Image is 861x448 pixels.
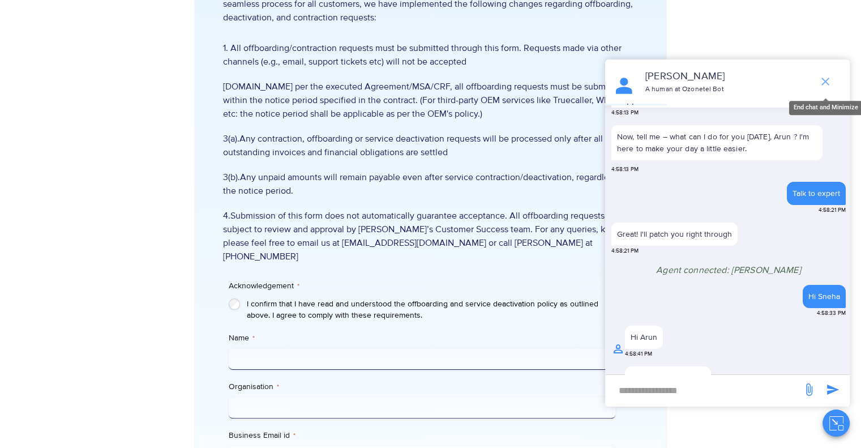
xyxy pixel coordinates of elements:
span: 4.Submission of this form does not automatically guarantee acceptance. All offboarding requests a... [223,209,638,263]
legend: Acknowledgement [229,280,299,292]
div: new-msg-input [611,381,796,401]
button: Close chat [823,409,850,437]
span: send message [821,378,844,401]
p: A human at Ozonetel Bot [645,84,808,95]
span: 4:58:33 PM [817,309,846,318]
label: Name [229,332,615,344]
p: [PERSON_NAME] [645,69,808,84]
div: Hi Arun [631,331,657,343]
p: Now, tell me – what can I do for you [DATE], Arun ? I'm here to make your day a little easier. [611,125,823,160]
div: Hi Sneha [808,291,840,302]
span: 4:58:21 PM [611,247,639,255]
div: Talk to expert [793,187,840,199]
div: How may I help you ? [631,372,705,384]
span: 4:58:13 PM [611,165,639,174]
label: I confirm that I have read and understood the offboarding and service deactivation policy as outl... [247,298,615,321]
span: end chat or minimize [814,70,837,93]
label: Business Email id [229,430,615,441]
span: 4:58:21 PM [819,206,846,215]
span: 1. All offboarding/contraction requests must be submitted through this form. Requests made via ot... [223,41,638,69]
span: 3(b).Any unpaid amounts will remain payable even after service contraction/deactivation, regardle... [223,170,638,198]
span: [DOMAIN_NAME] per the executed Agreement/MSA/CRF, all offboarding requests must be submitted with... [223,80,638,121]
label: Organisation [229,381,615,392]
p: Great! I'll patch you right through [617,228,732,240]
span: 3(a).Any contraction, offboarding or service deactivation requests will be processed only after a... [223,132,638,159]
span: send message [798,378,820,401]
span: 4:58:13 PM [611,109,639,117]
span: Agent connected: [PERSON_NAME] [656,264,801,276]
span: 4:58:41 PM [625,350,652,359]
